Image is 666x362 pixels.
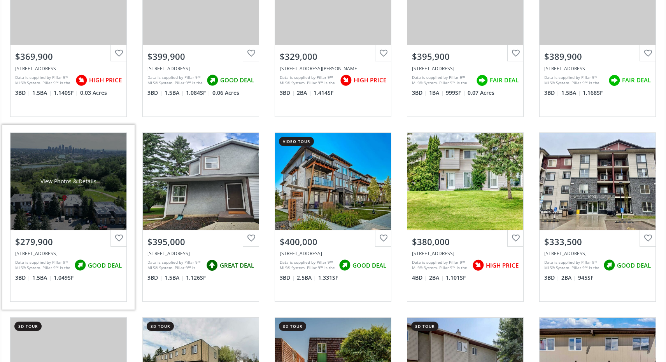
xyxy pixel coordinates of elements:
span: 2 BA [297,89,312,97]
div: $369,900 [15,50,122,63]
div: $399,900 [147,50,254,63]
span: 1,168 SF [583,89,603,97]
div: Data is supplied by Pillar 9™ MLS® System. Pillar 9™ is the owner of the copyright in its MLS® Sy... [412,75,472,86]
span: 2 BA [429,274,444,282]
span: 0.06 Acres [212,89,239,97]
span: 1,140 SF [54,89,78,97]
span: 3 BD [15,274,30,282]
img: rating icon [601,258,617,273]
img: rating icon [205,73,220,88]
span: GOOD DEAL [617,261,651,270]
span: GREAT DEAL [220,261,254,270]
span: 2 BA [561,274,576,282]
span: 3 BD [147,89,163,97]
div: View Photos & Details [305,178,361,185]
img: rating icon [72,258,88,273]
div: $395,000 [147,236,254,248]
div: 206 Grier Terrace NE #2, Calgary, AB T2K 5Y7 [280,65,386,72]
div: 10060 46 Street NE #908, Calgary, AB T3J0Y2 [280,250,386,257]
span: 2.5 BA [297,274,316,282]
img: rating icon [474,73,490,88]
div: $333,500 [544,236,651,248]
span: 1.5 BA [32,89,52,97]
span: 3 BD [544,274,559,282]
span: 3 BD [280,274,295,282]
span: 3 BD [544,89,559,97]
div: 111 Tarawood Lane NE #2502, Calgary, AB T3J 0C1 [15,65,122,72]
div: View Photos & Details [570,178,626,185]
a: View Photos & Details$279,900[STREET_ADDRESS]Data is supplied by Pillar 9™ MLS® System. Pillar 9™... [2,125,135,310]
span: HIGH PRICE [354,76,386,84]
div: 1003 Signal Hill Green SW, Calgary, AB T3H 2Y4 [147,250,254,257]
a: $380,000[STREET_ADDRESS]Data is supplied by Pillar 9™ MLS® System. Pillar 9™ is the owner of the ... [399,125,531,310]
div: 116 Prestwick Acres Lane SE, Calgary, AB T2Z 3Y3 [544,65,651,72]
span: 3 BD [147,274,163,282]
img: rating icon [338,73,354,88]
span: 945 SF [578,274,593,282]
span: 1.5 BA [165,89,184,97]
span: 999 SF [446,89,466,97]
span: GOOD DEAL [352,261,386,270]
span: HIGH PRICE [486,261,519,270]
span: 4 BD [412,274,427,282]
span: 1,101 SF [446,274,466,282]
div: Data is supplied by Pillar 9™ MLS® System. Pillar 9™ is the owner of the copyright in its MLS® Sy... [544,75,605,86]
div: Data is supplied by Pillar 9™ MLS® System. Pillar 9™ is the owner of the copyright in its MLS® Sy... [280,259,335,271]
span: 1,049 SF [54,274,74,282]
img: rating icon [204,258,220,273]
span: 1.5 BA [165,274,184,282]
div: 77 Berkshire Close NW, Calgary, AB T3K 1Z2 [147,65,254,72]
div: 3712 44 Avenue NE, Calgary, AB T1Y 5V8 [412,65,519,72]
img: rating icon [74,73,89,88]
div: 524 Cedar Crescent SW #301, Calgary, AB T3C 2Y8 [15,250,122,257]
a: $395,000[STREET_ADDRESS]Data is supplied by Pillar 9™ MLS® System. Pillar 9™ is the owner of the ... [135,125,267,310]
span: 1,414 SF [314,89,333,97]
span: 1.5 BA [561,89,581,97]
span: 1 BA [429,89,444,97]
div: View Photos & Details [437,178,493,185]
span: 0.03 Acres [80,89,107,97]
a: video tour$400,000[STREET_ADDRESS]Data is supplied by Pillar 9™ MLS® System. Pillar 9™ is the own... [267,125,399,310]
span: GOOD DEAL [220,76,254,84]
span: 3 BD [280,89,295,97]
div: 609 40 Street NE, Calgary, AB T2A 6S1 [412,250,519,257]
span: 1,126 SF [186,274,206,282]
div: $395,900 [412,50,519,63]
div: Data is supplied by Pillar 9™ MLS® System. Pillar 9™ is the owner of the copyright in its MLS® Sy... [147,75,203,86]
img: rating icon [606,73,622,88]
span: 0.07 Acres [468,89,494,97]
div: $389,900 [544,50,651,63]
div: $279,900 [15,236,122,248]
div: Data is supplied by Pillar 9™ MLS® System. Pillar 9™ is the owner of the copyright in its MLS® Sy... [544,259,599,271]
img: rating icon [470,258,486,273]
span: 1,084 SF [186,89,210,97]
div: 81 Legacy Boulevard SE #1112, Calgary, AB T2X 2B9 [544,250,651,257]
div: Data is supplied by Pillar 9™ MLS® System. Pillar 9™ is the owner of the copyright in its MLS® Sy... [15,259,70,271]
div: $400,000 [280,236,386,248]
span: FAIR DEAL [622,76,651,84]
div: View Photos & Details [173,178,229,185]
span: 3 BD [15,89,30,97]
span: 1.5 BA [32,274,52,282]
span: 1,331 SF [318,274,338,282]
div: Data is supplied by Pillar 9™ MLS® System. Pillar 9™ is the owner of the copyright in its MLS® Sy... [15,75,72,86]
div: Data is supplied by Pillar 9™ MLS® System. Pillar 9™ is the owner of the copyright in its MLS® Sy... [412,259,468,271]
div: $380,000 [412,236,519,248]
div: Data is supplied by Pillar 9™ MLS® System. Pillar 9™ is the owner of the copyright in its MLS® Sy... [147,259,202,271]
img: rating icon [337,258,352,273]
span: 3 BD [412,89,427,97]
span: GOOD DEAL [88,261,122,270]
div: Data is supplied by Pillar 9™ MLS® System. Pillar 9™ is the owner of the copyright in its MLS® Sy... [280,75,336,86]
div: View Photos & Details [40,178,96,185]
a: $333,500[STREET_ADDRESS]Data is supplied by Pillar 9™ MLS® System. Pillar 9™ is the owner of the ... [531,125,664,310]
span: FAIR DEAL [490,76,519,84]
div: $329,000 [280,50,386,63]
span: HIGH PRICE [89,76,122,84]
